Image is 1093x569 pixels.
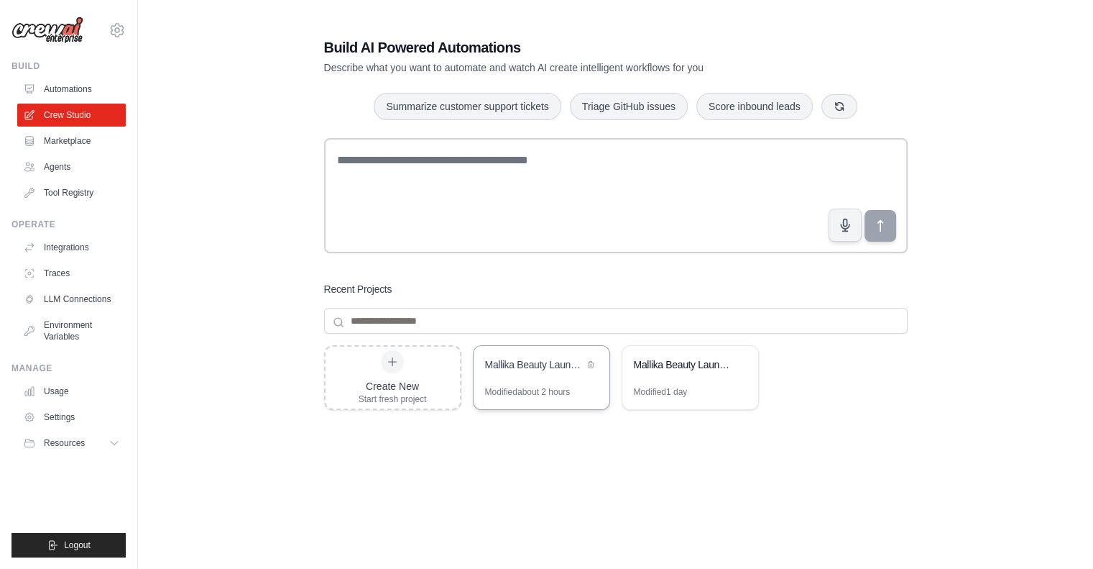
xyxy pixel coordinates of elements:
[696,93,813,120] button: Score inbound leads
[17,129,126,153] a: Marketplace
[324,282,392,296] h3: Recent Projects
[359,379,427,393] div: Create New
[570,93,688,120] button: Triage GitHub issues
[359,393,427,405] div: Start fresh project
[324,37,807,58] h1: Build AI Powered Automations
[17,181,126,204] a: Tool Registry
[17,288,126,311] a: LLM Connections
[11,219,126,230] div: Operate
[17,78,126,101] a: Automations
[584,358,598,372] button: Delete project
[17,236,126,259] a: Integrations
[17,432,126,455] button: Resources
[11,17,83,44] img: Logo
[64,540,91,551] span: Logout
[485,358,584,372] div: Mallika Beauty Launch - Competitor Research & TikTok Content Strategy
[17,262,126,285] a: Traces
[17,380,126,403] a: Usage
[44,437,85,449] span: Resources
[374,93,561,120] button: Summarize customer support tickets
[11,363,126,374] div: Manage
[17,406,126,429] a: Settings
[1021,500,1093,569] iframe: Chat Widget
[17,314,126,348] a: Environment Variables
[11,533,126,557] button: Logout
[17,104,126,127] a: Crew Studio
[11,60,126,72] div: Build
[634,386,688,398] div: Modified 1 day
[821,94,857,119] button: Get new suggestions
[485,386,571,398] div: Modified about 2 hours
[17,155,126,178] a: Agents
[324,60,807,75] p: Describe what you want to automate and watch AI create intelligent workflows for you
[829,209,862,242] button: Click to speak your automation idea
[634,358,732,372] div: Mallika Beauty Launch Strategy Hub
